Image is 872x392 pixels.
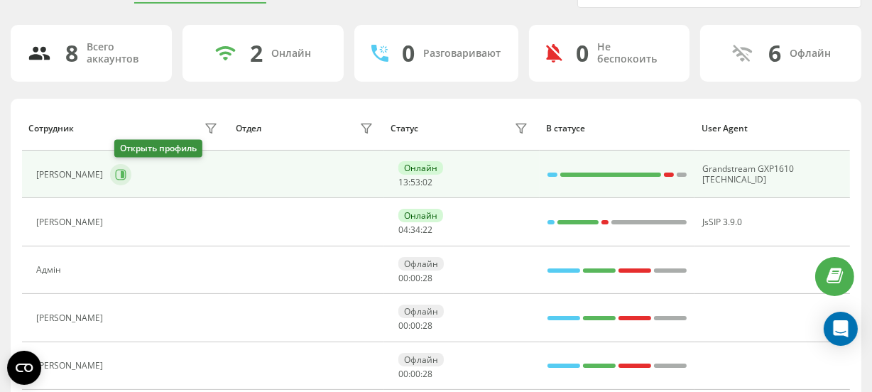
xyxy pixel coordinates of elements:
[36,265,65,275] div: Адмін
[702,163,794,185] span: Grandstream GXP1610 [TECHNICAL_ID]
[398,225,432,235] div: : :
[398,368,408,380] span: 00
[36,217,107,227] div: [PERSON_NAME]
[410,272,420,284] span: 00
[28,124,74,134] div: Сотрудник
[398,209,443,222] div: Онлайн
[398,305,444,318] div: Офлайн
[790,48,831,60] div: Офлайн
[423,176,432,188] span: 02
[546,124,688,134] div: В статусе
[250,40,263,67] div: 2
[65,40,78,67] div: 8
[114,140,202,158] div: Открыть профиль
[824,312,858,346] div: Open Intercom Messenger
[423,272,432,284] span: 28
[7,351,41,385] button: Open CMP widget
[423,320,432,332] span: 28
[398,178,432,187] div: : :
[391,124,419,134] div: Статус
[410,320,420,332] span: 00
[398,320,408,332] span: 00
[702,216,742,228] span: JsSIP 3.9.0
[398,257,444,271] div: Офлайн
[36,170,107,180] div: [PERSON_NAME]
[410,368,420,380] span: 00
[36,313,107,323] div: [PERSON_NAME]
[398,272,408,284] span: 00
[398,224,408,236] span: 04
[424,48,501,60] div: Разговаривают
[236,124,261,134] div: Отдел
[398,369,432,379] div: : :
[423,224,432,236] span: 22
[398,321,432,331] div: : :
[271,48,311,60] div: Онлайн
[398,273,432,283] div: : :
[410,176,420,188] span: 53
[403,40,415,67] div: 0
[423,368,432,380] span: 28
[768,40,781,67] div: 6
[398,176,408,188] span: 13
[702,124,844,134] div: User Agent
[87,41,155,65] div: Всего аккаунтов
[398,353,444,366] div: Офлайн
[398,161,443,175] div: Онлайн
[36,361,107,371] div: [PERSON_NAME]
[598,41,673,65] div: Не беспокоить
[410,224,420,236] span: 34
[577,40,589,67] div: 0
